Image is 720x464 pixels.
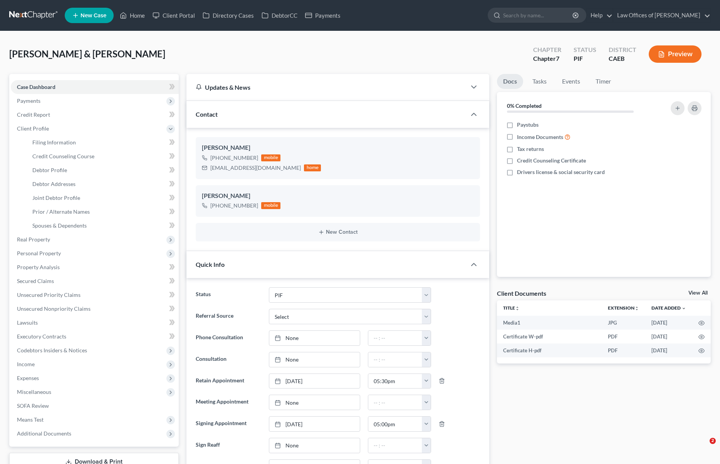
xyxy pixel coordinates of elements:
[517,168,605,176] span: Drivers license & social security card
[368,352,422,367] input: -- : --
[192,309,265,324] label: Referral Source
[269,395,360,410] a: None
[26,149,179,163] a: Credit Counseling Course
[645,330,692,343] td: [DATE]
[533,45,561,54] div: Chapter
[26,163,179,177] a: Debtor Profile
[116,8,149,22] a: Home
[17,84,55,90] span: Case Dashboard
[497,74,523,89] a: Docs
[258,8,301,22] a: DebtorCC
[517,121,539,129] span: Paystubs
[602,343,645,357] td: PDF
[517,133,563,141] span: Income Documents
[192,352,265,367] label: Consultation
[634,306,639,311] i: unfold_more
[261,202,280,209] div: mobile
[261,154,280,161] div: mobile
[9,48,165,59] span: [PERSON_NAME] & [PERSON_NAME]
[368,395,422,410] input: -- : --
[269,331,360,345] a: None
[32,194,80,201] span: Joint Debtor Profile
[497,289,546,297] div: Client Documents
[32,208,90,215] span: Prior / Alternate Names
[17,250,61,256] span: Personal Property
[556,74,586,89] a: Events
[645,316,692,330] td: [DATE]
[17,291,81,298] span: Unsecured Priority Claims
[503,305,520,311] a: Titleunfold_more
[613,8,710,22] a: Law Offices of [PERSON_NAME]
[17,236,50,243] span: Real Property
[11,288,179,302] a: Unsecured Priority Claims
[269,438,360,453] a: None
[497,316,602,330] td: Media1
[574,54,596,63] div: PIF
[32,153,94,159] span: Credit Counseling Course
[694,438,712,456] iframe: Intercom live chat
[11,260,179,274] a: Property Analysis
[149,8,199,22] a: Client Portal
[651,305,686,311] a: Date Added expand_more
[602,330,645,343] td: PDF
[199,8,258,22] a: Directory Cases
[503,8,574,22] input: Search by name...
[202,143,473,152] div: [PERSON_NAME]
[515,306,520,311] i: unfold_more
[17,375,39,381] span: Expenses
[11,302,179,316] a: Unsecured Nonpriority Claims
[688,290,708,296] a: View All
[26,219,179,233] a: Spouses & Dependents
[587,8,613,22] a: Help
[192,395,265,410] label: Meeting Appointment
[210,164,301,172] div: [EMAIL_ADDRESS][DOMAIN_NAME]
[11,330,179,343] a: Executory Contracts
[17,319,38,326] span: Lawsuits
[649,45,702,63] button: Preview
[17,97,40,104] span: Payments
[210,202,258,209] div: [PHONE_NUMBER]
[517,157,586,164] span: Credit Counseling Certificate
[11,316,179,330] a: Lawsuits
[368,374,422,389] input: -- : --
[681,306,686,311] i: expand_more
[17,416,44,423] span: Means Test
[196,83,457,91] div: Updates & News
[526,74,553,89] a: Tasks
[517,145,544,153] span: Tax returns
[269,417,360,431] a: [DATE]
[556,55,559,62] span: 7
[11,108,179,122] a: Credit Report
[196,261,225,268] span: Quick Info
[202,229,473,235] button: New Contact
[17,125,49,132] span: Client Profile
[192,287,265,303] label: Status
[11,80,179,94] a: Case Dashboard
[202,191,473,201] div: [PERSON_NAME]
[17,264,60,270] span: Property Analysis
[645,343,692,357] td: [DATE]
[533,54,561,63] div: Chapter
[368,417,422,431] input: -- : --
[497,343,602,357] td: Certificate H-pdf
[17,278,54,284] span: Secured Claims
[11,399,179,413] a: SOFA Review
[11,274,179,288] a: Secured Claims
[210,154,258,162] div: [PHONE_NUMBER]
[497,330,602,343] td: Certificate W-pdf
[17,389,51,395] span: Miscellaneous
[192,374,265,389] label: Retain Appointment
[17,333,66,340] span: Executory Contracts
[17,361,35,367] span: Income
[609,45,636,54] div: District
[269,374,360,389] a: [DATE]
[304,164,321,171] div: home
[602,316,645,330] td: JPG
[269,352,360,367] a: None
[17,111,50,118] span: Credit Report
[609,54,636,63] div: CAEB
[507,102,542,109] strong: 0% Completed
[26,177,179,191] a: Debtor Addresses
[26,191,179,205] a: Joint Debtor Profile
[710,438,716,444] span: 2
